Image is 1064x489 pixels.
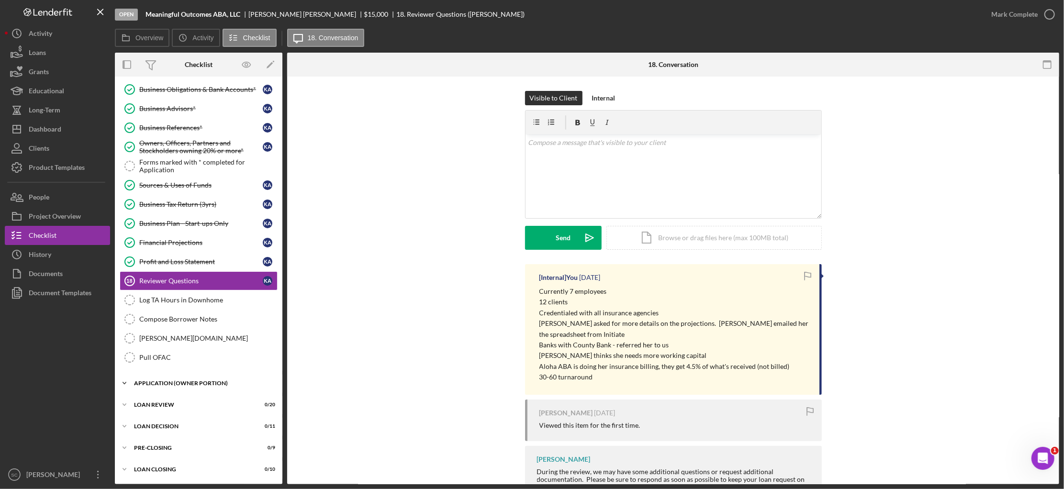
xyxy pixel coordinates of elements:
[539,297,810,307] p: 12 clients
[120,310,278,329] a: Compose Borrower Notes
[134,402,251,408] div: LOAN REVIEW
[5,43,110,62] a: Loans
[248,11,364,18] div: [PERSON_NAME] [PERSON_NAME]
[29,188,49,209] div: People
[263,219,272,228] div: K A
[539,318,810,340] p: [PERSON_NAME] asked for more details on the projections. [PERSON_NAME] emailed her the spreadshee...
[139,296,277,304] div: Log TA Hours in Downhome
[263,180,272,190] div: K A
[263,123,272,133] div: K A
[29,226,56,247] div: Checklist
[29,24,52,45] div: Activity
[5,465,110,484] button: SC[PERSON_NAME]
[115,29,169,47] button: Overview
[5,81,110,100] button: Educational
[5,100,110,120] button: Long-Term
[139,158,277,174] div: Forms marked with * completed for Application
[29,264,63,286] div: Documents
[134,423,251,429] div: LOAN DECISION
[539,340,810,350] p: Banks with County Bank - referred her to us
[29,62,49,84] div: Grants
[539,361,810,372] p: Aloha ABA is doing her insurance billing, they get 4.5% of what's received (not billed)
[29,100,60,122] div: Long-Term
[139,220,263,227] div: Business Plan - Start-ups Only
[185,61,213,68] div: Checklist
[5,188,110,207] button: People
[263,238,272,247] div: K A
[539,372,810,382] p: 30-60 turnaround
[139,277,263,285] div: Reviewer Questions
[556,226,571,250] div: Send
[120,329,278,348] a: [PERSON_NAME][DOMAIN_NAME]
[5,207,110,226] a: Project Overview
[134,467,251,472] div: LOAN CLOSING
[120,290,278,310] a: Log TA Hours in Downhome
[11,472,17,478] text: SC
[991,5,1038,24] div: Mark Complete
[139,354,277,361] div: Pull OFAC
[120,271,278,290] a: 18Reviewer QuestionsKA
[243,34,270,42] label: Checklist
[5,62,110,81] button: Grants
[1051,447,1059,455] span: 1
[5,139,110,158] button: Clients
[120,252,278,271] a: Profit and Loss StatementKA
[537,456,591,463] div: [PERSON_NAME]
[539,308,810,318] p: Credentialed with all insurance agencies
[5,264,110,283] button: Documents
[139,86,263,93] div: Business Obligations & Bank Accounts*
[530,91,578,105] div: Visible to Client
[29,139,49,160] div: Clients
[263,276,272,286] div: K A
[172,29,220,47] button: Activity
[120,214,278,233] a: Business Plan - Start-ups OnlyKA
[287,29,365,47] button: 18. Conversation
[587,91,620,105] button: Internal
[308,34,358,42] label: 18. Conversation
[525,91,582,105] button: Visible to Client
[539,422,640,429] div: Viewed this item for the first time.
[539,350,810,361] p: [PERSON_NAME] thinks she needs more working capital
[120,233,278,252] a: Financial ProjectionsKA
[539,409,593,417] div: [PERSON_NAME]
[120,99,278,118] a: Business Advisors*KA
[5,158,110,177] button: Product Templates
[5,120,110,139] button: Dashboard
[258,402,275,408] div: 0 / 20
[139,334,277,342] div: [PERSON_NAME][DOMAIN_NAME]
[135,34,163,42] label: Overview
[5,283,110,302] button: Document Templates
[120,137,278,156] a: Owners, Officers, Partners and Stockholders owning 20% or more*KA
[29,43,46,65] div: Loans
[134,445,251,451] div: PRE-CLOSING
[539,274,578,281] div: [Internal] You
[139,124,263,132] div: Business References*
[134,380,270,386] div: APPLICATION (OWNER PORTION)
[258,445,275,451] div: 0 / 9
[29,158,85,179] div: Product Templates
[5,245,110,264] a: History
[139,315,277,323] div: Compose Borrower Notes
[263,142,272,152] div: K A
[126,278,132,284] tspan: 18
[258,467,275,472] div: 0 / 10
[120,156,278,176] a: Forms marked with * completed for Application
[120,80,278,99] a: Business Obligations & Bank Accounts*KA
[146,11,240,18] b: Meaningful Outcomes ABA, LLC
[5,24,110,43] button: Activity
[120,118,278,137] a: Business References*KA
[139,105,263,112] div: Business Advisors*
[396,11,525,18] div: 18. Reviewer Questions ([PERSON_NAME])
[139,139,263,155] div: Owners, Officers, Partners and Stockholders owning 20% or more*
[982,5,1059,24] button: Mark Complete
[139,239,263,246] div: Financial Projections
